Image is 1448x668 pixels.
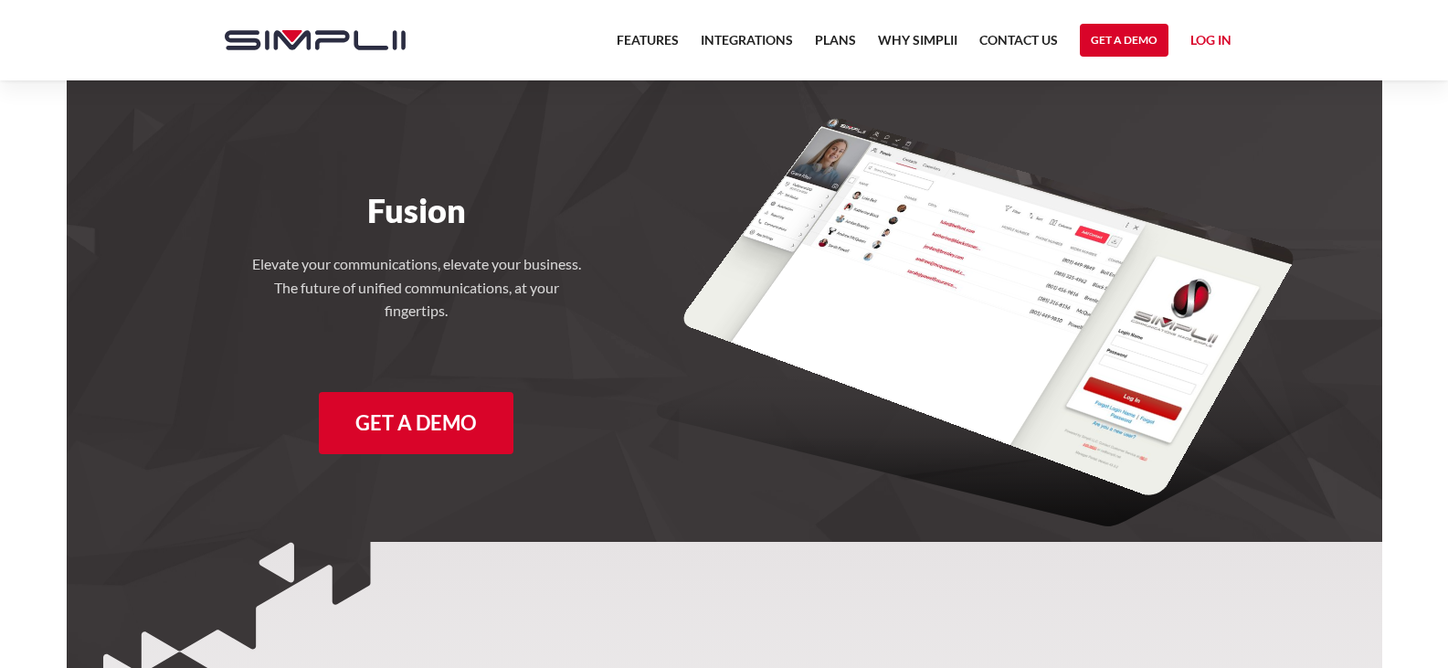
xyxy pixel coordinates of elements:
[252,252,581,323] h4: Elevate your communications, elevate your business. The future of unified communications, at your...
[878,29,957,62] a: Why Simplii
[319,392,513,454] a: Get a Demo
[979,29,1058,62] a: Contact US
[815,29,856,62] a: Plans
[1190,29,1231,57] a: Log in
[1080,24,1168,57] a: Get a Demo
[701,29,793,62] a: Integrations
[225,30,406,50] img: Simplii
[206,190,628,230] h1: Fusion
[617,29,679,62] a: Features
